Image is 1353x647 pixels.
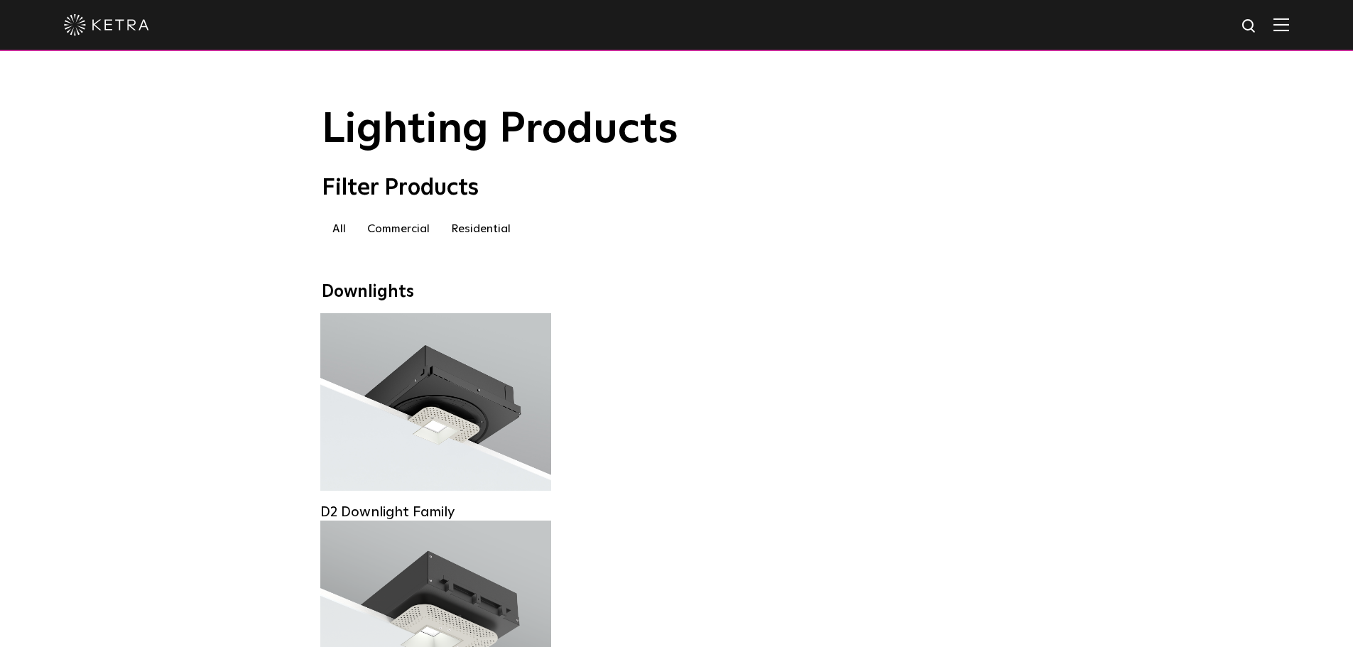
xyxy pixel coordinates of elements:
[320,504,551,521] div: D2 Downlight Family
[64,14,149,36] img: ketra-logo-2019-white
[1241,18,1259,36] img: search icon
[320,313,551,499] a: D2 Downlight Family Lumen Output:1200Colors:White / Black / Gloss Black / Silver / Bronze / Silve...
[440,216,521,241] label: Residential
[322,282,1032,303] div: Downlights
[322,109,678,151] span: Lighting Products
[1273,18,1289,31] img: Hamburger%20Nav.svg
[322,175,1032,202] div: Filter Products
[322,216,357,241] label: All
[357,216,440,241] label: Commercial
